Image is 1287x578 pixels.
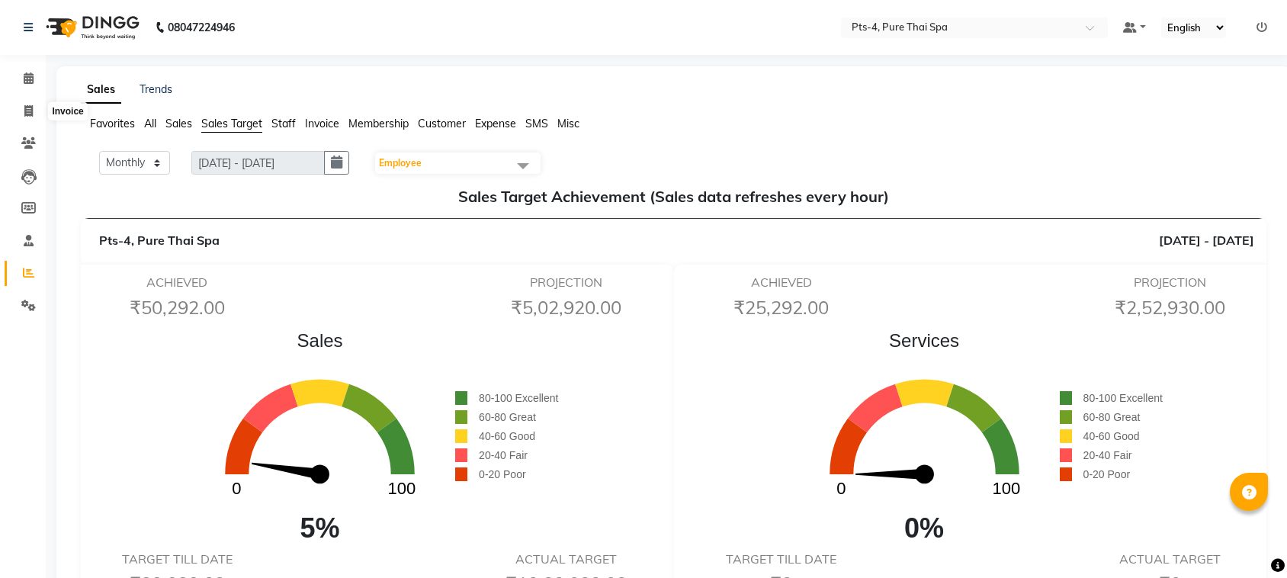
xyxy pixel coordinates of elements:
[271,117,296,130] span: Staff
[165,117,192,130] span: Sales
[201,117,262,130] span: Sales Target
[480,275,652,290] h6: PROJECTION
[48,102,87,120] div: Invoice
[418,117,466,130] span: Customer
[1084,297,1256,319] h6: ₹2,52,930.00
[379,157,422,169] span: Employee
[696,297,868,319] h6: ₹25,292.00
[90,117,135,130] span: Favorites
[191,151,325,175] input: DD/MM/YYYY-DD/MM/YYYY
[144,117,156,130] span: All
[479,411,536,423] span: 60-80 Great
[91,297,263,319] h6: ₹50,292.00
[789,327,1060,355] span: Services
[232,480,241,499] text: 0
[480,297,652,319] h6: ₹5,02,920.00
[388,480,416,499] text: 100
[1083,449,1132,461] span: 20-40 Fair
[91,552,263,567] h6: TARGET TILL DATE
[140,82,172,96] a: Trends
[479,430,535,442] span: 40-60 Good
[480,552,652,567] h6: ACTUAL TARGET
[1159,231,1254,249] span: [DATE] - [DATE]
[1084,552,1256,567] h6: ACTUAL TARGET
[696,552,868,567] h6: TARGET TILL DATE
[1083,411,1141,423] span: 60-80 Great
[836,480,846,499] text: 0
[789,508,1060,549] span: 0%
[479,392,558,404] span: 80-100 Excellent
[93,188,1254,206] h5: Sales Target Achievement (Sales data refreshes every hour)
[39,6,143,49] img: logo
[99,233,220,248] span: Pts-4, Pure Thai Spa
[185,327,455,355] span: Sales
[1083,392,1163,404] span: 80-100 Excellent
[992,480,1020,499] text: 100
[305,117,339,130] span: Invoice
[525,117,548,130] span: SMS
[479,449,528,461] span: 20-40 Fair
[81,76,121,104] a: Sales
[475,117,516,130] span: Expense
[1083,430,1140,442] span: 40-60 Good
[479,468,525,480] span: 0-20 Poor
[1083,468,1130,480] span: 0-20 Poor
[348,117,409,130] span: Membership
[696,275,868,290] h6: ACHIEVED
[185,508,455,549] span: 5%
[91,275,263,290] h6: ACHIEVED
[557,117,579,130] span: Misc
[1084,275,1256,290] h6: PROJECTION
[168,6,235,49] b: 08047224946
[1223,517,1272,563] iframe: chat widget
